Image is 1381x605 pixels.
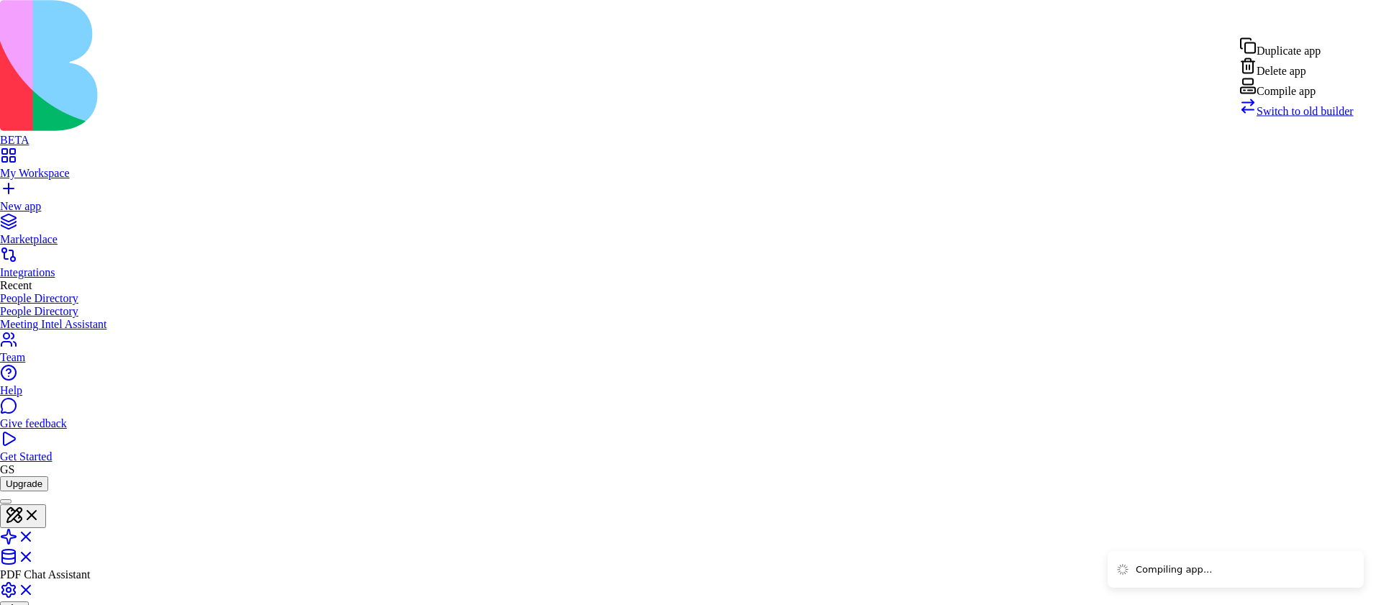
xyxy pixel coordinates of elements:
[1257,45,1321,57] span: Duplicate app
[1239,78,1354,98] div: Compile app
[1239,37,1354,118] div: Admin
[1257,65,1306,77] span: Delete app
[1136,563,1212,577] div: Compiling app...
[1257,105,1354,117] span: Switch to old builder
